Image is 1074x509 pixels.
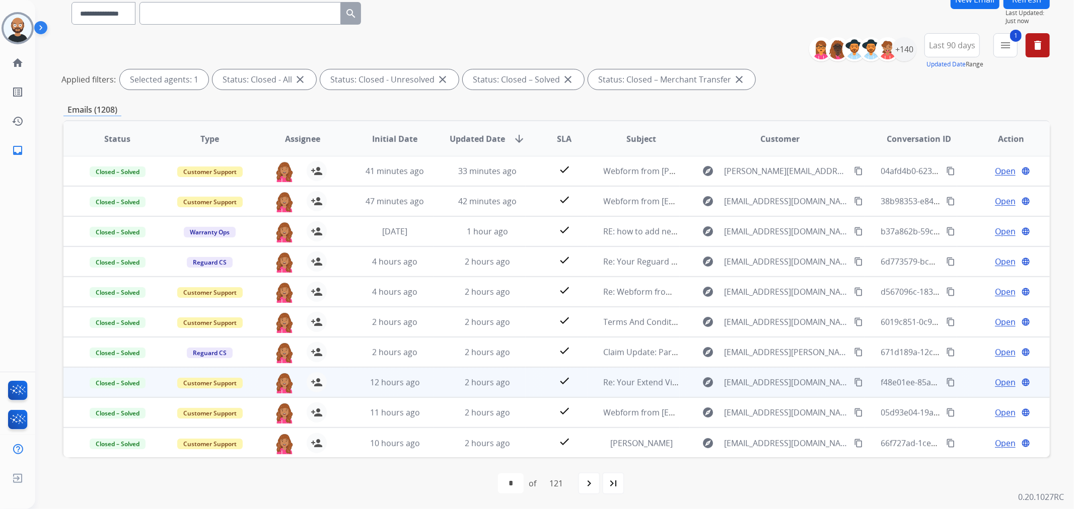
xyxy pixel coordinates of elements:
span: 1 hour ago [467,226,508,237]
span: d567096c-183b-4e75-b550-307c7c1cd01d [881,286,1037,297]
span: [EMAIL_ADDRESS][DOMAIN_NAME] [724,376,848,388]
button: Last 90 days [924,33,980,57]
mat-icon: check [558,163,570,176]
mat-icon: content_copy [854,439,863,448]
span: 10 hours ago [370,438,420,449]
span: Last 90 days [929,43,975,47]
span: Just now [1006,17,1050,25]
img: agent-avatar [274,251,295,273]
mat-icon: language [1021,287,1030,296]
mat-icon: explore [702,346,714,358]
span: Webform from [EMAIL_ADDRESS][DOMAIN_NAME] on [DATE] [604,196,832,207]
mat-icon: last_page [607,477,619,489]
mat-icon: language [1021,197,1030,206]
mat-icon: person_add [311,195,323,207]
span: Open [995,256,1016,268]
mat-icon: check [558,254,570,266]
span: 2 hours ago [372,347,417,358]
span: 1 [1010,30,1022,42]
mat-icon: menu [999,39,1012,51]
span: Warranty Ops [184,227,236,237]
mat-icon: explore [702,195,714,207]
mat-icon: check [558,405,570,417]
mat-icon: explore [702,406,714,418]
mat-icon: person_add [311,376,323,388]
mat-icon: content_copy [854,348,863,357]
span: 66f727ad-1ce6-401c-b8ff-ff924effd20e [881,438,1024,449]
mat-icon: language [1021,227,1030,236]
mat-icon: history [12,115,24,127]
span: SLA [557,133,571,145]
span: Open [995,316,1016,328]
span: Webform from [EMAIL_ADDRESS][DOMAIN_NAME] on [DATE] [604,407,832,418]
mat-icon: content_copy [946,287,955,296]
mat-icon: explore [702,256,714,268]
span: Initial Date [372,133,417,145]
span: [EMAIL_ADDRESS][DOMAIN_NAME] [724,286,848,298]
span: Open [995,437,1016,449]
mat-icon: language [1021,257,1030,266]
mat-icon: content_copy [854,227,863,236]
mat-icon: person_add [311,225,323,237]
mat-icon: explore [702,316,714,328]
span: Terms And Conditiions [604,316,690,327]
div: Status: Closed - Unresolved [320,69,459,90]
span: Webform from [PERSON_NAME][EMAIL_ADDRESS][DOMAIN_NAME] on [DATE] [604,165,894,177]
span: Closed – Solved [90,408,146,418]
mat-icon: content_copy [854,166,863,176]
span: 04afd4b0-6236-4205-97e1-b95fdc5b1bcd [881,165,1035,177]
mat-icon: content_copy [946,197,955,206]
span: Customer Support [177,287,243,298]
mat-icon: content_copy [946,439,955,448]
mat-icon: person_add [311,406,323,418]
mat-icon: content_copy [946,227,955,236]
span: Customer Support [177,378,243,388]
span: [EMAIL_ADDRESS][DOMAIN_NAME] [724,406,848,418]
span: Range [926,60,983,68]
mat-icon: close [294,73,306,86]
span: 2 hours ago [465,407,510,418]
span: Closed – Solved [90,227,146,237]
span: Closed – Solved [90,197,146,207]
mat-icon: content_copy [946,257,955,266]
mat-icon: content_copy [946,408,955,417]
mat-icon: explore [702,286,714,298]
span: [EMAIL_ADDRESS][DOMAIN_NAME] [724,437,848,449]
th: Action [957,121,1050,156]
span: Open [995,225,1016,237]
mat-icon: person_add [311,256,323,268]
span: Closed – Solved [90,257,146,268]
span: [EMAIL_ADDRESS][DOMAIN_NAME] [724,195,848,207]
div: Status: Closed – Solved [463,69,584,90]
div: +140 [892,37,916,61]
img: agent-avatar [274,221,295,242]
span: Closed – Solved [90,166,146,177]
mat-icon: person_add [311,437,323,449]
mat-icon: check [558,345,570,357]
div: Status: Closed – Merchant Transfer [588,69,755,90]
span: 2 hours ago [465,256,510,267]
span: Closed – Solved [90,439,146,449]
span: Conversation ID [887,133,951,145]
img: agent-avatar [274,312,295,333]
mat-icon: close [562,73,574,86]
div: Selected agents: 1 [120,69,208,90]
span: 33 minutes ago [458,165,517,177]
mat-icon: explore [702,376,714,388]
mat-icon: language [1021,408,1030,417]
div: Status: Closed - All [212,69,316,90]
mat-icon: person_add [311,316,323,328]
mat-icon: language [1021,166,1030,176]
span: Re: Your Extend Virtual Card [604,377,711,388]
mat-icon: arrow_downward [513,133,525,145]
mat-icon: explore [702,165,714,177]
button: Updated Date [926,60,966,68]
span: [EMAIL_ADDRESS][PERSON_NAME][DOMAIN_NAME] [724,346,848,358]
span: 2 hours ago [465,347,510,358]
mat-icon: check [558,375,570,387]
mat-icon: content_copy [854,197,863,206]
span: f48e01ee-85a8-442e-9b43-567229635c55 [881,377,1034,388]
mat-icon: content_copy [946,166,955,176]
img: agent-avatar [274,402,295,423]
mat-icon: content_copy [854,378,863,387]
